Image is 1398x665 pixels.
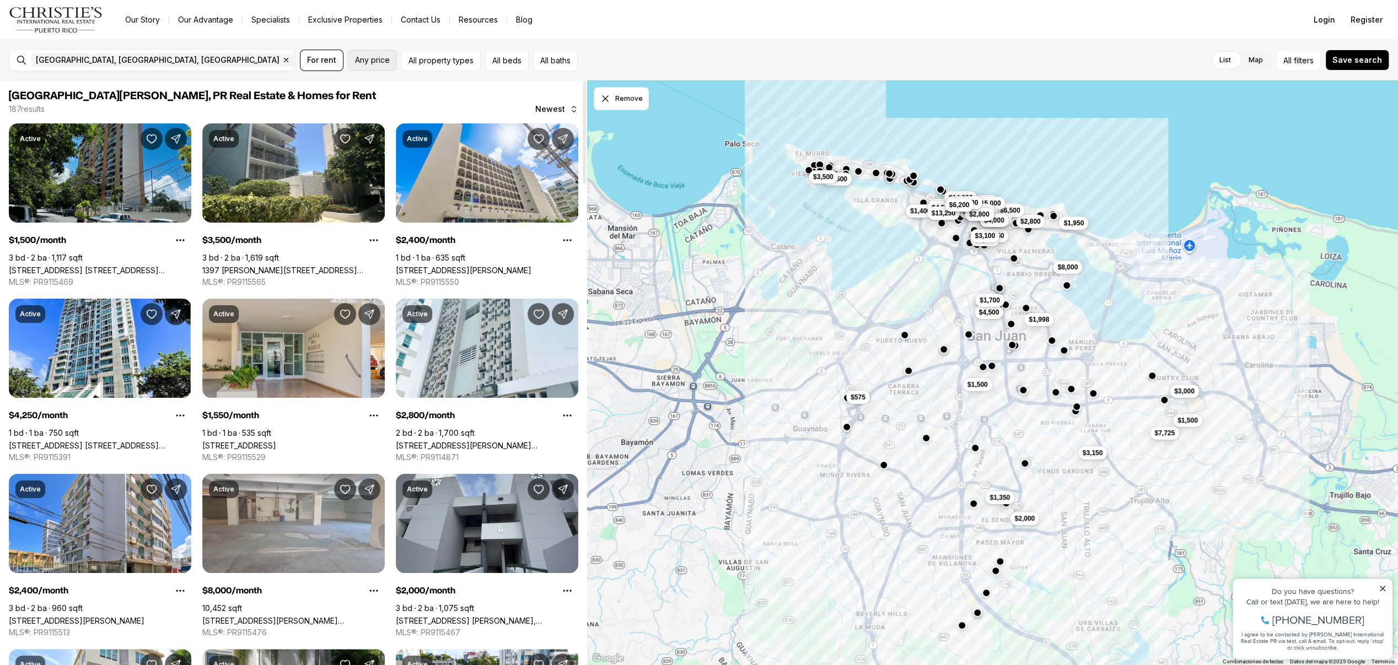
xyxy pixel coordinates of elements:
button: $1,700 [975,294,1004,307]
span: $14,000 [949,193,972,202]
span: $1,500 [967,380,987,389]
button: $3,000 [1169,385,1198,398]
span: $1,500 [1177,416,1197,425]
label: Map [1240,50,1272,70]
span: [GEOGRAPHIC_DATA], [GEOGRAPHIC_DATA], [GEOGRAPHIC_DATA] [36,56,279,64]
span: Save search [1332,56,1382,64]
button: $3,500 [822,172,852,186]
span: $2,400 [958,198,978,207]
span: [PHONE_NUMBER] [45,52,137,63]
button: All baths [533,50,578,71]
p: Active [407,134,428,143]
button: Login [1307,9,1342,31]
button: $2,000 [1010,512,1039,525]
button: Property options [363,580,385,602]
a: 233 DEL PARQUE #4, SANTURCE PR, 00912 [202,441,276,450]
span: $1,400 [910,207,931,215]
span: [GEOGRAPHIC_DATA][PERSON_NAME], PR Real Estate & Homes for Rent [9,90,376,101]
span: $2,800 [969,210,989,219]
span: filters [1294,55,1314,66]
span: $6,200 [949,201,969,209]
button: $575 [846,391,870,404]
div: Call or text [DATE], we are here to help! [12,35,159,43]
button: $3,000 [970,233,999,246]
p: 187 results [9,105,45,113]
span: $1,350 [990,493,1010,502]
button: Save Property: 2328 CALLE BLANCA REXACH [334,478,356,500]
span: Any price [355,56,390,64]
p: Active [213,485,234,494]
span: Newest [535,105,565,113]
span: $3,000 [1174,387,1194,396]
button: Save Property: 1397 LUCHETTI #2 [334,128,356,150]
button: $2,800 [964,208,993,221]
button: For rent [300,50,343,71]
p: Active [20,310,41,318]
p: Active [407,310,428,318]
span: $3,500 [813,172,833,181]
span: $15,000 [977,199,1001,208]
a: Resources [450,12,507,28]
span: $7,725 [1154,429,1175,437]
a: Exclusive Properties [299,12,391,28]
button: Share Property [552,478,574,500]
button: Share Property [165,303,187,325]
button: Property options [556,580,578,602]
button: Share Property [358,303,380,325]
span: $1,700 [980,296,1000,305]
button: $3,100 [970,229,999,242]
button: $3,150 [1078,446,1107,459]
button: Allfilters [1276,50,1321,71]
button: Property options [169,404,191,426]
span: $1,998 [1029,315,1049,324]
p: Active [407,485,428,494]
button: Contact Us [392,12,449,28]
p: Active [213,134,234,143]
p: Active [20,134,41,143]
button: Save Property: 500 MODESTO ST COND. BELLO HORIZONTE #3-01 [141,128,163,150]
span: $4,500 [932,203,952,212]
a: 176 AVE. VICTOR M LABIOSA, SAN JUAN PR, 00926 [396,616,578,625]
button: $6,200 [944,198,974,212]
button: $1,400 [906,204,935,218]
a: Our Advantage [169,12,242,28]
span: For rent [307,56,336,64]
button: Share Property [358,128,380,150]
button: Save Property: 1131 ASHFORD AVE #04 [528,128,550,150]
button: Share Property [552,303,574,325]
button: $5,000 [982,213,1012,226]
a: 404 CONSTITUTION AVE. AVE #706, SAN JUAN PR, 00901 [9,441,191,450]
button: Newest [529,98,585,120]
button: $7,000 [965,204,994,217]
a: 83 CONDOMINIO CERVANTES #A2, SAN JUAN PR, 00907 [396,441,578,450]
button: $1,998 [1024,313,1053,326]
button: Share Property [165,478,187,500]
button: $3,500 [808,170,837,183]
span: $13,250 [931,209,955,218]
button: Save Property: 404 CONSTITUTION AVE. AVE #706 [141,303,163,325]
button: Property options [556,404,578,426]
p: Active [213,310,234,318]
div: Do you have questions? [12,25,159,33]
label: List [1211,50,1240,70]
span: $575 [851,393,865,402]
button: $1,500 [963,378,992,391]
button: Property options [169,229,191,251]
button: Save Property: 83 CONDOMINIO CERVANTES #A2 [528,303,550,325]
a: 2328 CALLE BLANCA REXACH, SAN JUAN PR, 00915 [202,616,385,625]
button: $7,725 [1150,426,1179,440]
button: All property types [401,50,481,71]
span: I agree to be contacted by [PERSON_NAME] International Real Estate PR via text, call & email. To ... [14,68,157,89]
span: $2,000 [1014,514,1035,523]
button: Share Property [165,128,187,150]
a: Specialists [243,12,299,28]
button: Property options [556,229,578,251]
button: $2,800 [1015,215,1045,228]
span: Register [1351,15,1383,24]
button: $14,000 [944,191,977,204]
a: 500 MODESTO ST COND. BELLO HORIZONTE #3-01, SAN JUAN PR, 00924 [9,266,191,275]
span: $3,150 [1082,448,1103,457]
a: 1397 LUCHETTI #2, SAN JUAN PR, 00907 [202,266,385,275]
img: logo [9,7,103,33]
span: $2,800 [1020,217,1040,226]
